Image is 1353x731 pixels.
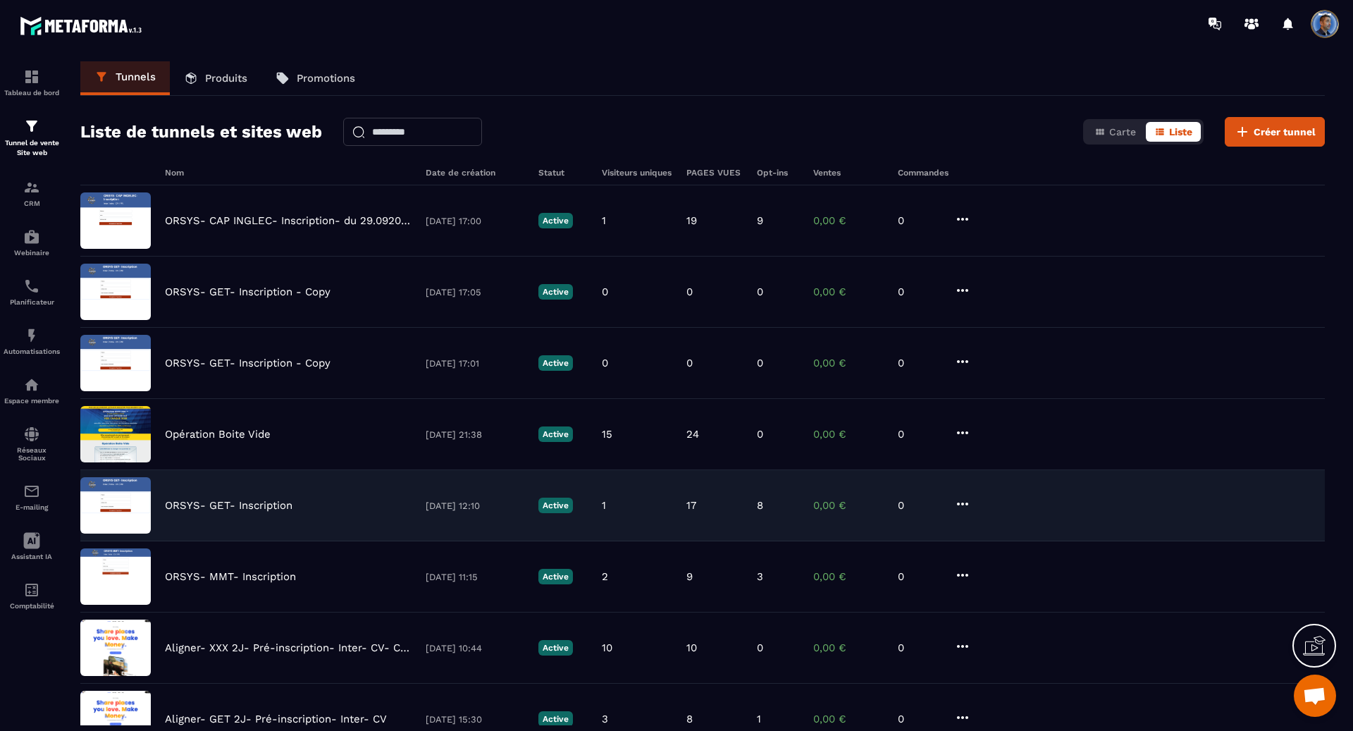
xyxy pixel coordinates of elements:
p: 0 [898,357,940,369]
p: 0 [757,285,763,298]
p: 9 [757,214,763,227]
p: 0 [898,285,940,298]
span: Liste [1169,126,1192,137]
p: Active [538,284,573,300]
button: Carte [1086,122,1144,142]
p: 0 [686,357,693,369]
p: 1 [757,713,761,725]
a: Tunnels [80,61,170,95]
p: 0 [602,357,608,369]
p: 0 [757,357,763,369]
p: Planificateur [4,298,60,306]
p: 0 [757,428,763,441]
p: Webinaire [4,249,60,257]
h6: Ventes [813,168,884,178]
p: Assistant IA [4,553,60,560]
p: Active [538,426,573,442]
a: automationsautomationsEspace membre [4,366,60,415]
a: Produits [170,61,261,95]
img: email [23,483,40,500]
p: 0,00 € [813,428,884,441]
p: 0 [898,499,940,512]
h6: Opt-ins [757,168,799,178]
p: Aligner- XXX 2J- Pré-inscription- Inter- CV- Copy [165,641,412,654]
img: accountant [23,582,40,598]
p: 0,00 € [813,499,884,512]
p: [DATE] 12:10 [426,500,524,511]
p: 3 [602,713,608,725]
h6: Visiteurs uniques [602,168,672,178]
img: automations [23,228,40,245]
img: image [80,477,151,534]
img: formation [23,118,40,135]
p: Active [538,640,573,656]
p: 0 [898,570,940,583]
p: [DATE] 11:15 [426,572,524,582]
p: ORSYS- GET- Inscription - Copy [165,285,330,298]
p: 0 [686,285,693,298]
button: Liste [1146,122,1201,142]
a: social-networksocial-networkRéseaux Sociaux [4,415,60,472]
p: 0 [602,285,608,298]
p: 10 [686,641,697,654]
p: 9 [686,570,693,583]
p: 0,00 € [813,570,884,583]
p: 0,00 € [813,357,884,369]
p: Automatisations [4,348,60,355]
p: 15 [602,428,612,441]
button: Créer tunnel [1225,117,1325,147]
p: 19 [686,214,697,227]
p: [DATE] 21:38 [426,429,524,440]
a: formationformationTunnel de vente Site web [4,107,60,168]
p: 0 [898,641,940,654]
a: automationsautomationsAutomatisations [4,317,60,366]
p: CRM [4,199,60,207]
p: Opération Boite Vide [165,428,271,441]
p: Tunnels [116,70,156,83]
p: ORSYS- MMT- Inscription [165,570,296,583]
p: 17 [686,499,696,512]
p: 0 [898,713,940,725]
img: scheduler [23,278,40,295]
h6: Commandes [898,168,949,178]
p: Aligner- GET 2J- Pré-inscription- Inter- CV [165,713,387,725]
p: Active [538,711,573,727]
p: 10 [602,641,612,654]
img: image [80,192,151,249]
p: Produits [205,72,247,85]
h6: Statut [538,168,588,178]
p: [DATE] 15:30 [426,714,524,725]
p: Tunnel de vente Site web [4,138,60,158]
h6: Nom [165,168,412,178]
img: image [80,548,151,605]
a: Assistant IA [4,522,60,571]
p: 1 [602,499,606,512]
a: formationformationTableau de bord [4,58,60,107]
img: image [80,620,151,676]
p: ORSYS- GET- Inscription [165,499,292,512]
p: 0,00 € [813,214,884,227]
img: image [80,406,151,462]
img: image [80,264,151,320]
img: image [80,335,151,391]
img: formation [23,179,40,196]
p: Espace membre [4,397,60,405]
a: schedulerschedulerPlanificateur [4,267,60,317]
p: Active [538,355,573,371]
span: Créer tunnel [1254,125,1316,139]
a: automationsautomationsWebinaire [4,218,60,267]
p: Active [538,213,573,228]
p: 1 [602,214,606,227]
a: Promotions [261,61,369,95]
a: formationformationCRM [4,168,60,218]
h2: Liste de tunnels et sites web [80,118,322,146]
p: 0,00 € [813,641,884,654]
p: 8 [757,499,763,512]
p: Comptabilité [4,602,60,610]
img: automations [23,376,40,393]
p: 0 [757,641,763,654]
img: social-network [23,426,40,443]
span: Carte [1109,126,1136,137]
p: 0 [898,214,940,227]
img: formation [23,68,40,85]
